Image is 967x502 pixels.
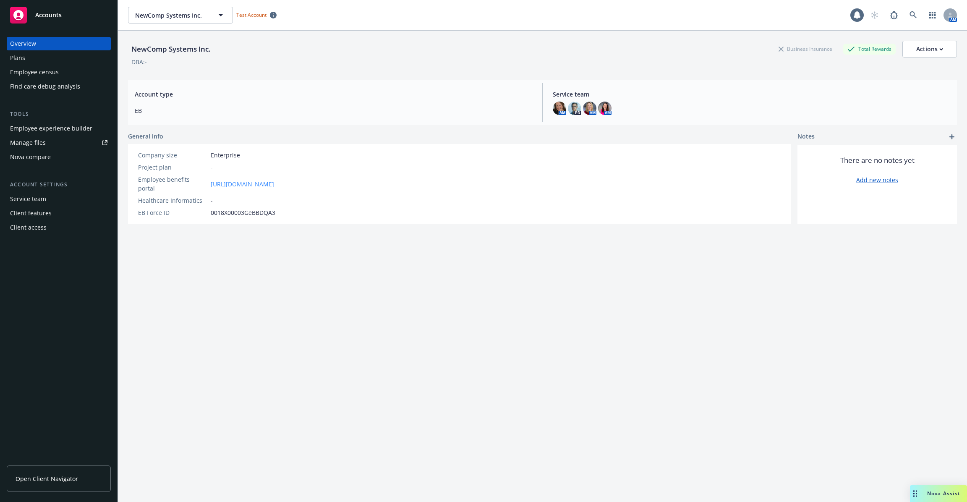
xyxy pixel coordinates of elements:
div: Tools [7,110,111,118]
span: NewComp Systems Inc. [135,11,208,20]
div: Manage files [10,136,46,149]
div: Healthcare Informatics [138,196,207,205]
span: General info [128,132,163,141]
span: Nova Assist [927,490,960,497]
div: NewComp Systems Inc. [128,44,214,55]
a: Overview [7,37,111,50]
div: Employee experience builder [10,122,92,135]
div: Total Rewards [843,44,896,54]
div: Business Insurance [774,44,836,54]
span: EB [135,106,532,115]
span: Test Account [236,11,267,18]
div: Plans [10,51,25,65]
span: Service team [553,90,950,99]
span: Notes [797,132,815,142]
div: EB Force ID [138,208,207,217]
div: Employee benefits portal [138,175,207,193]
a: Report a Bug [886,7,902,24]
div: Employee census [10,65,59,79]
span: There are no notes yet [840,155,915,165]
a: Employee census [7,65,111,79]
a: Client access [7,221,111,234]
span: - [211,196,213,205]
span: Open Client Navigator [16,474,78,483]
div: DBA: - [131,58,147,66]
a: Add new notes [856,175,898,184]
a: [URL][DOMAIN_NAME] [211,180,274,188]
a: Accounts [7,3,111,27]
div: Nova compare [10,150,51,164]
a: Employee experience builder [7,122,111,135]
span: Account type [135,90,532,99]
img: photo [598,102,612,115]
div: Client access [10,221,47,234]
a: Nova compare [7,150,111,164]
button: Actions [902,41,957,58]
div: Drag to move [910,485,920,502]
span: Accounts [35,12,62,18]
div: Service team [10,192,46,206]
a: add [947,132,957,142]
div: Company size [138,151,207,159]
div: Client features [10,207,52,220]
img: photo [553,102,566,115]
a: Plans [7,51,111,65]
a: Switch app [924,7,941,24]
a: Manage files [7,136,111,149]
img: photo [583,102,596,115]
span: Test Account [233,10,280,19]
a: Find care debug analysis [7,80,111,93]
a: Service team [7,192,111,206]
a: Search [905,7,922,24]
div: Find care debug analysis [10,80,80,93]
a: Client features [7,207,111,220]
img: photo [568,102,581,115]
button: Nova Assist [910,485,967,502]
a: Start snowing [866,7,883,24]
div: Overview [10,37,36,50]
span: 0018X00003GeBBDQA3 [211,208,275,217]
span: Enterprise [211,151,240,159]
span: - [211,163,213,172]
div: Project plan [138,163,207,172]
button: NewComp Systems Inc. [128,7,233,24]
div: Account settings [7,180,111,189]
div: Actions [916,41,943,57]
